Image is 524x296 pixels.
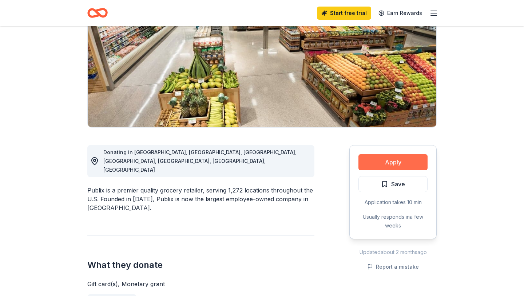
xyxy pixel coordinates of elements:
div: Gift card(s), Monetary grant [87,280,314,288]
a: Start free trial [317,7,371,20]
div: Usually responds in a few weeks [358,213,428,230]
a: Home [87,4,108,22]
h2: What they donate [87,259,314,271]
span: Donating in [GEOGRAPHIC_DATA], [GEOGRAPHIC_DATA], [GEOGRAPHIC_DATA], [GEOGRAPHIC_DATA], [GEOGRAPH... [103,149,297,173]
button: Save [358,176,428,192]
button: Report a mistake [367,262,419,271]
a: Earn Rewards [374,7,426,20]
div: Application takes 10 min [358,198,428,207]
span: Save [391,179,405,189]
div: Updated about 2 months ago [349,248,437,257]
div: Publix is a premier quality grocery retailer, serving 1,272 locations throughout the U.S. Founded... [87,186,314,212]
button: Apply [358,154,428,170]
